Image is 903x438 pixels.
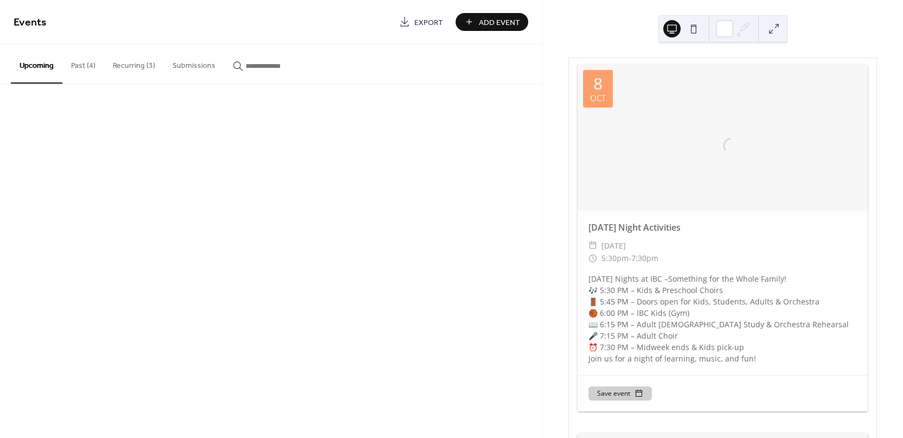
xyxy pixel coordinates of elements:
button: Submissions [164,44,224,82]
div: [DATE] Nights at IBC –Something for the Whole Family! 🎶 5:30 PM – Kids & Preschool Choirs 🚪 5:45 ... [578,273,868,364]
div: ​ [588,252,597,265]
button: Upcoming [11,44,62,84]
button: Past (4) [62,44,104,82]
span: - [629,252,631,265]
a: Export [391,13,451,31]
span: [DATE] [601,239,626,252]
span: 5:30pm [601,252,629,265]
span: Events [14,12,47,33]
button: Add Event [456,13,528,31]
div: [DATE] Night Activities [578,221,868,234]
button: Recurring (3) [104,44,164,82]
span: 7:30pm [631,252,658,265]
div: 8 [593,75,603,92]
div: ​ [588,239,597,252]
span: Export [414,17,443,28]
span: Add Event [479,17,520,28]
button: Save event [588,386,652,401]
div: Oct [590,94,606,102]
